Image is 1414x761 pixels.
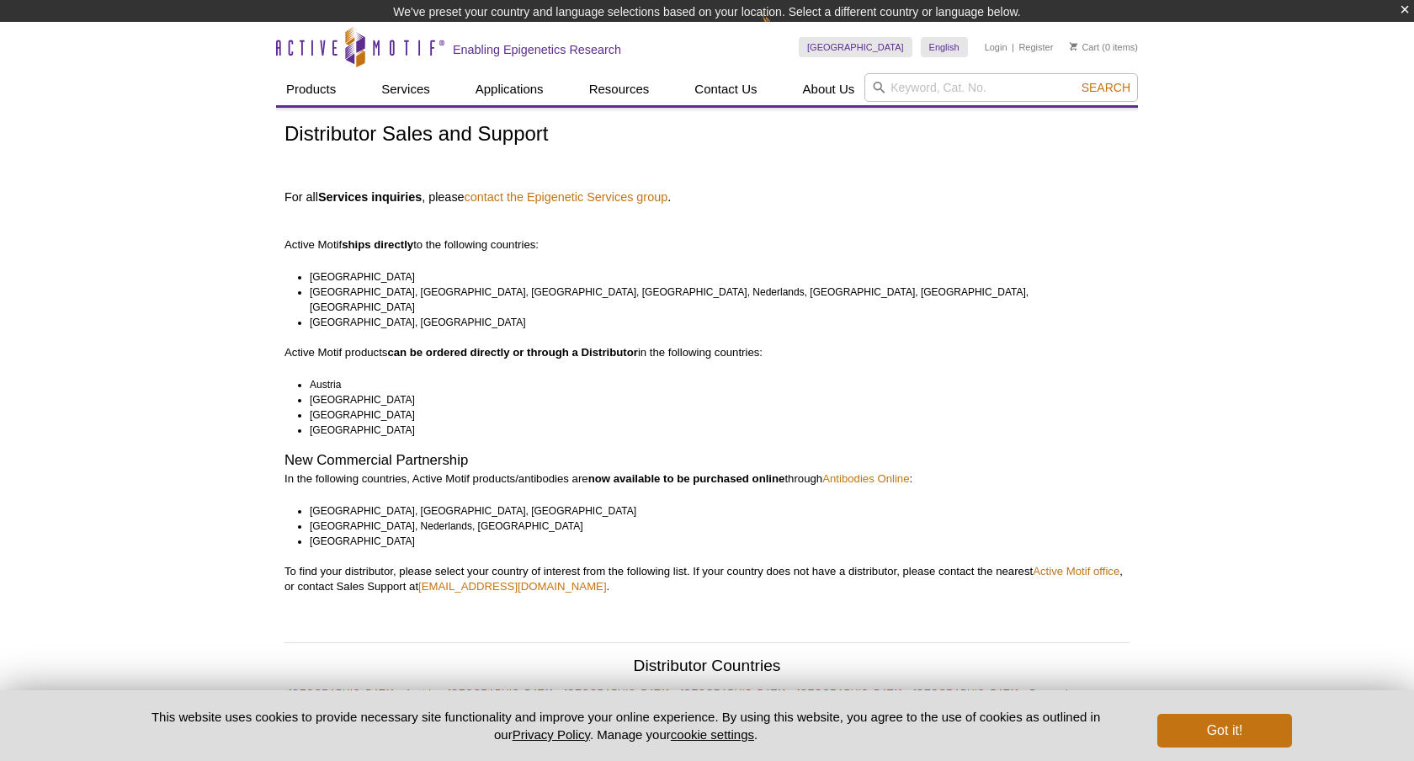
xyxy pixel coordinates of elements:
button: Search [1076,80,1135,95]
p: To find your distributor, please select your country of interest from the following list. If your... [284,564,1130,594]
li: [GEOGRAPHIC_DATA] [310,269,1114,285]
strong: now available to be purchased online [588,472,785,485]
li: [GEOGRAPHIC_DATA] [310,534,1114,549]
img: Change Here [762,13,806,52]
a: [GEOGRAPHIC_DATA] [444,682,557,705]
a: Privacy Policy [513,727,590,742]
a: [EMAIL_ADDRESS][DOMAIN_NAME] [418,580,607,593]
li: [GEOGRAPHIC_DATA] [310,392,1114,407]
a: Active Motif office [1033,565,1119,577]
a: Resources [579,73,660,105]
a: Register [1018,41,1053,53]
a: [GEOGRAPHIC_DATA] [560,682,673,705]
a: Austria [401,682,440,705]
img: Your Cart [1070,42,1077,51]
li: | [1012,37,1014,57]
li: [GEOGRAPHIC_DATA] [310,423,1114,438]
p: Active Motif to the following countries: [284,207,1130,253]
h2: New Commercial Partnership [284,453,1130,468]
a: contact the Epigenetic Services group [465,189,668,205]
strong: can be ordered directly or through a Distributor [387,346,638,359]
a: Denmark [1025,682,1075,705]
input: Keyword, Cat. No. [864,73,1138,102]
a: Antibodies Online [822,472,909,485]
p: Active Motif products in the following countries: [284,345,1130,360]
h2: Enabling Epigenetics Research [453,42,621,57]
h2: Distributor Countries [284,658,1130,679]
a: [GEOGRAPHIC_DATA] [677,682,790,705]
a: [GEOGRAPHIC_DATA] [793,682,906,705]
li: [GEOGRAPHIC_DATA], [GEOGRAPHIC_DATA], [GEOGRAPHIC_DATA] [310,503,1114,519]
a: [GEOGRAPHIC_DATA] [799,37,912,57]
p: In the following countries, Active Motif products/antibodies are through : [284,471,1130,487]
span: Search [1082,81,1130,94]
li: Austria [310,377,1114,392]
a: Login [985,41,1007,53]
a: Products [276,73,346,105]
strong: ships directly [342,238,413,251]
a: [GEOGRAPHIC_DATA] [284,682,398,705]
a: [GEOGRAPHIC_DATA] [909,682,1023,705]
a: Contact Us [684,73,767,105]
a: English [921,37,968,57]
li: [GEOGRAPHIC_DATA], Nederlands, [GEOGRAPHIC_DATA] [310,519,1114,534]
button: Got it! [1157,714,1292,748]
button: cookie settings [671,727,754,742]
li: [GEOGRAPHIC_DATA], [GEOGRAPHIC_DATA], [GEOGRAPHIC_DATA], [GEOGRAPHIC_DATA], Nederlands, [GEOGRAPH... [310,285,1114,315]
a: About Us [793,73,865,105]
a: Services [371,73,440,105]
a: Applications [465,73,554,105]
a: Cart [1070,41,1099,53]
li: [GEOGRAPHIC_DATA], [GEOGRAPHIC_DATA] [310,315,1114,330]
p: This website uses cookies to provide necessary site functionality and improve your online experie... [122,708,1130,743]
h4: For all , please . [284,189,1130,205]
li: [GEOGRAPHIC_DATA] [310,407,1114,423]
h1: Distributor Sales and Support [284,123,1130,147]
li: (0 items) [1070,37,1138,57]
strong: Services inquiries [318,190,422,204]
